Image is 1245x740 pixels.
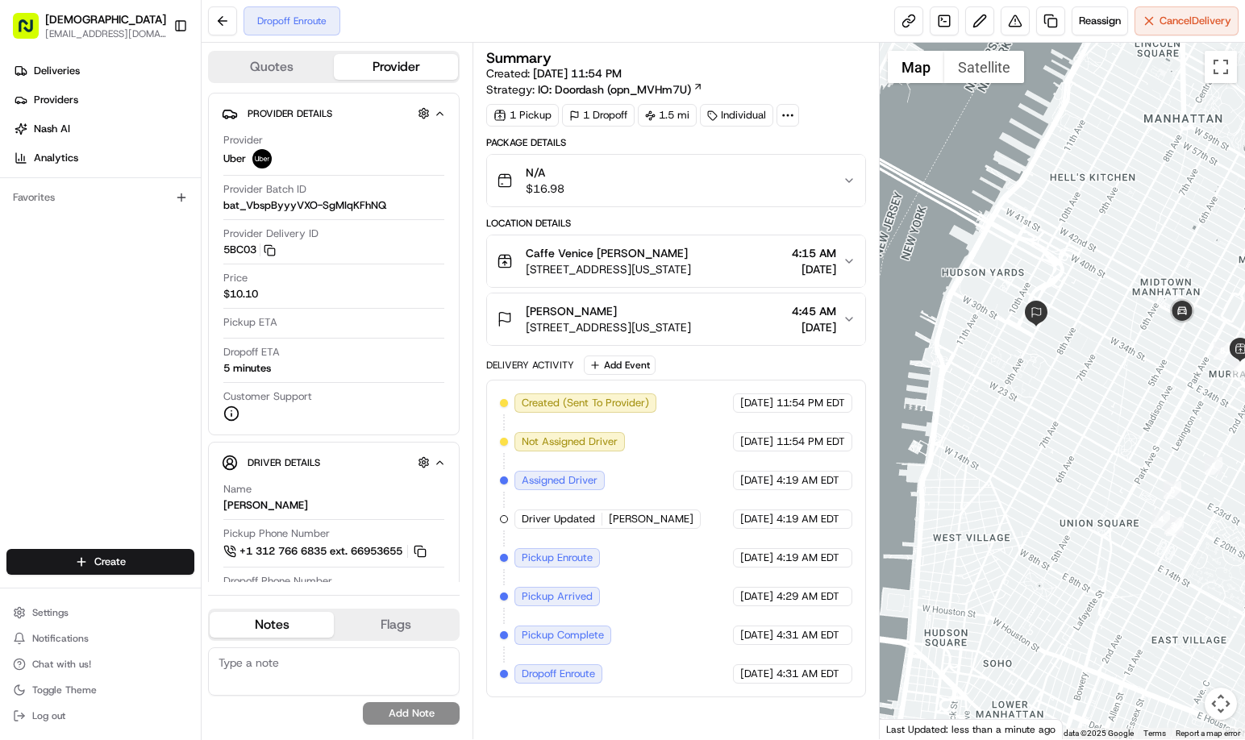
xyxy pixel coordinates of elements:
[1176,729,1240,738] a: Report a map error
[239,544,402,559] span: +1 312 766 6835 ext. 66953655
[1046,729,1134,738] span: Map data ©2025 Google
[1135,6,1239,35] button: CancelDelivery
[740,551,773,565] span: [DATE]
[526,164,564,181] span: N/A
[223,361,271,376] div: 5 minutes
[486,136,866,149] div: Package Details
[1072,6,1128,35] button: Reassign
[55,154,264,170] div: Start new chat
[6,679,194,701] button: Toggle Theme
[792,303,836,319] span: 4:45 AM
[6,705,194,727] button: Log out
[32,709,65,722] span: Log out
[700,104,773,127] div: Individual
[522,512,595,526] span: Driver Updated
[6,6,167,45] button: [DEMOGRAPHIC_DATA][EMAIL_ADDRESS][DOMAIN_NAME]
[6,58,201,84] a: Deliveries
[487,155,865,206] button: N/A$16.98
[223,345,280,360] span: Dropoff ETA
[222,449,446,476] button: Driver Details
[526,319,691,335] span: [STREET_ADDRESS][US_STATE]
[538,81,691,98] span: IO: Doordash (opn_MVHm7U)
[522,667,595,681] span: Dropoff Enroute
[334,612,458,638] button: Flags
[16,16,48,48] img: Nash
[522,628,604,642] span: Pickup Complete
[526,245,688,261] span: Caffe Venice [PERSON_NAME]
[252,149,272,168] img: uber-new-logo.jpeg
[486,359,574,372] div: Delivery Activity
[740,628,773,642] span: [DATE]
[740,512,773,526] span: [DATE]
[6,627,194,650] button: Notifications
[160,273,195,285] span: Pylon
[6,653,194,676] button: Chat with us!
[487,235,865,287] button: Caffe Venice [PERSON_NAME][STREET_ADDRESS][US_STATE]4:15 AM[DATE]
[487,293,865,345] button: [PERSON_NAME][STREET_ADDRESS][US_STATE]4:45 AM[DATE]
[526,303,617,319] span: [PERSON_NAME]
[16,235,29,248] div: 📗
[34,151,78,165] span: Analytics
[1079,14,1121,28] span: Reassign
[740,473,773,488] span: [DATE]
[538,81,703,98] a: IO: Doordash (opn_MVHm7U)
[94,555,126,569] span: Create
[223,526,330,541] span: Pickup Phone Number
[777,667,839,681] span: 4:31 AM EDT
[223,315,277,330] span: Pickup ETA
[223,389,312,404] span: Customer Support
[638,104,697,127] div: 1.5 mi
[740,396,773,410] span: [DATE]
[223,543,429,560] button: +1 312 766 6835 ext. 66953655
[42,104,266,121] input: Clear
[1164,481,1181,499] div: 5
[526,261,691,277] span: [STREET_ADDRESS][US_STATE]
[136,235,149,248] div: 💻
[777,551,839,565] span: 4:19 AM EDT
[223,271,248,285] span: Price
[884,718,937,739] a: Open this area in Google Maps (opens a new window)
[34,64,80,78] span: Deliveries
[32,234,123,250] span: Knowledge Base
[16,154,45,183] img: 1736555255976-a54dd68f-1ca7-489b-9aae-adbdc363a1c4
[6,116,201,142] a: Nash AI
[34,93,78,107] span: Providers
[210,54,334,80] button: Quotes
[777,434,845,449] span: 11:54 PM EDT
[32,658,91,671] span: Chat with us!
[944,51,1024,83] button: Show satellite imagery
[10,227,130,256] a: 📗Knowledge Base
[210,612,334,638] button: Notes
[522,434,618,449] span: Not Assigned Driver
[45,11,166,27] button: [DEMOGRAPHIC_DATA]
[609,512,693,526] span: [PERSON_NAME]
[6,145,201,171] a: Analytics
[1143,729,1166,738] a: Terms
[792,261,836,277] span: [DATE]
[223,574,332,588] span: Dropoff Phone Number
[533,66,622,81] span: [DATE] 11:54 PM
[274,159,294,178] button: Start new chat
[248,456,320,469] span: Driver Details
[740,589,773,604] span: [DATE]
[6,549,194,575] button: Create
[486,65,622,81] span: Created:
[223,152,246,166] span: Uber
[223,498,308,513] div: [PERSON_NAME]
[32,684,97,696] span: Toggle Theme
[777,473,839,488] span: 4:19 AM EDT
[777,396,845,410] span: 11:54 PM EDT
[223,243,276,257] button: 5BC03
[792,245,836,261] span: 4:15 AM
[792,319,836,335] span: [DATE]
[223,198,386,213] span: bat_VbspByyyVXO-SgMIqKFhNQ
[55,170,204,183] div: We're available if you need us!
[1205,457,1222,475] div: 1
[777,628,839,642] span: 4:31 AM EDT
[6,601,194,624] button: Settings
[6,185,194,210] div: Favorites
[223,133,263,148] span: Provider
[522,551,593,565] span: Pickup Enroute
[1166,518,1184,536] div: 2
